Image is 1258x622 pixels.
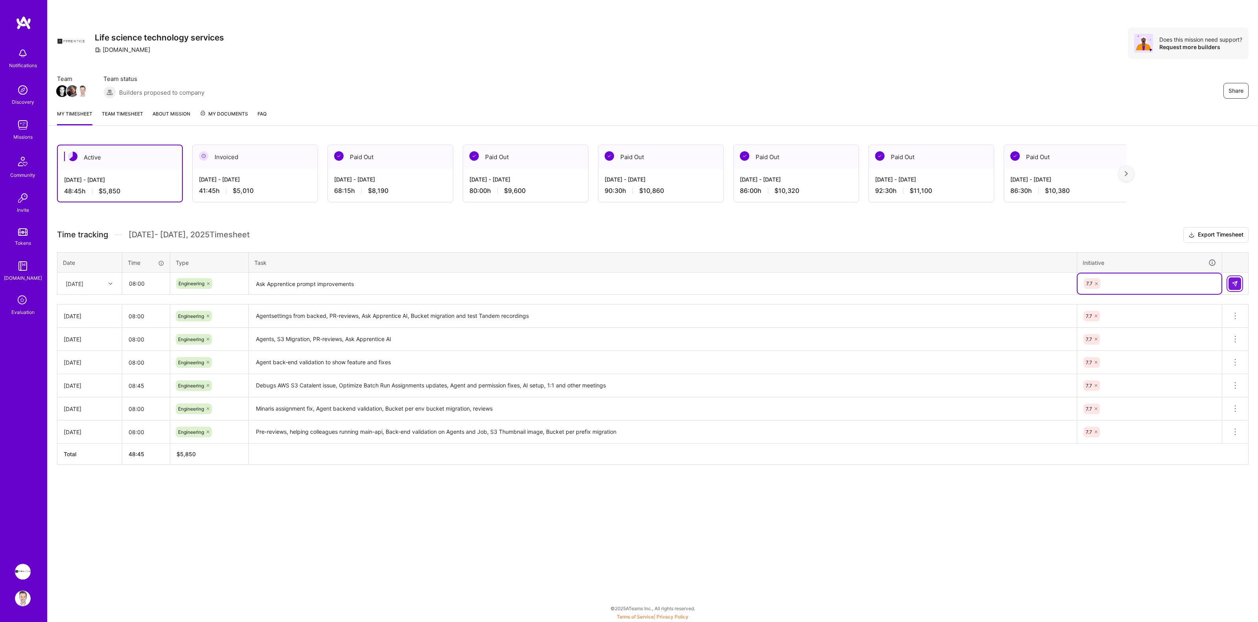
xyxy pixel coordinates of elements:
div: Invite [17,206,29,214]
div: Initiative [1083,258,1216,267]
img: guide book [15,258,31,274]
span: 7.7 [1086,360,1092,365]
div: [DOMAIN_NAME] [95,46,150,54]
img: Paid Out [469,151,479,161]
i: icon SelectionTeam [15,293,30,308]
textarea: Agentsettings from backed, PR-reviews, Ask Apprentice AI, Bucket migration and test Tandem record... [250,305,1076,327]
div: Missions [13,133,33,141]
div: 86:30 h [1010,187,1123,195]
span: 7.7 [1086,429,1092,435]
a: About Mission [153,110,190,125]
div: 86:00 h [740,187,852,195]
div: [DATE] [64,358,116,367]
img: Paid Out [740,151,749,161]
div: [DATE] - [DATE] [740,175,852,183]
textarea: Agents, S3 Migration, PR-reviews, Ask Apprentice AI [250,328,1076,350]
span: $8,190 [368,187,388,195]
div: [DATE] - [DATE] [605,175,717,183]
span: Team status [103,75,204,83]
span: Engineering [178,313,204,319]
img: Submit [1232,281,1238,287]
div: Paid Out [1004,145,1129,169]
span: My Documents [200,110,248,118]
img: Paid Out [605,151,614,161]
div: [DATE] - [DATE] [1010,175,1123,183]
img: right [1125,171,1128,176]
div: 68:15 h [334,187,447,195]
button: Export Timesheet [1183,227,1249,243]
div: [DATE] [64,405,116,413]
span: Team [57,75,88,83]
input: HH:MM [122,398,170,419]
span: $5,850 [99,187,120,195]
span: Engineering [178,429,204,435]
div: 92:30 h [875,187,988,195]
img: Invoiced [199,151,208,161]
th: Date [57,252,122,273]
span: $10,860 [639,187,664,195]
img: Team Member Avatar [56,85,68,97]
span: Engineering [178,360,204,365]
span: 7.7 [1086,313,1092,319]
th: Task [249,252,1077,273]
a: My timesheet [57,110,92,125]
a: My Documents [200,110,248,125]
img: Community [13,152,32,171]
i: icon Chevron [109,282,112,286]
div: Active [58,145,182,169]
span: $ 5,850 [177,451,196,457]
span: Engineering [178,406,204,412]
span: Engineering [178,336,204,342]
a: Team Member Avatar [77,84,88,98]
div: Paid Out [328,145,453,169]
h3: Life science technology services [95,33,224,42]
img: bell [15,46,31,61]
img: Team Member Avatar [77,85,88,97]
div: [DATE] [66,279,83,288]
th: Total [57,444,122,465]
img: Paid Out [334,151,344,161]
img: Paid Out [1010,151,1020,161]
img: logo [16,16,31,30]
div: © 2025 ATeams Inc., All rights reserved. [47,598,1258,618]
textarea: Ask Apprentice prompt improvements [250,273,1076,294]
span: Engineering [178,281,204,286]
div: [DOMAIN_NAME] [4,274,42,282]
div: [DATE] [64,335,116,343]
a: User Avatar [13,591,33,606]
span: [DATE] - [DATE] , 2025 Timesheet [129,230,250,240]
img: User Avatar [15,591,31,606]
img: Paid Out [875,151,885,161]
input: HH:MM [122,422,170,442]
div: [DATE] [64,428,116,436]
input: HH:MM [122,352,170,373]
div: Request more builders [1159,43,1242,51]
div: 41:45 h [199,187,311,195]
div: [DATE] [64,382,116,390]
span: 7.7 [1086,336,1092,342]
img: Avatar [1134,34,1153,53]
div: 90:30 h [605,187,717,195]
th: Type [170,252,249,273]
input: HH:MM [122,306,170,327]
div: Discovery [12,98,34,106]
a: FAQ [257,110,267,125]
img: Builders proposed to company [103,86,116,99]
textarea: Agent back-end validation to show feature and fixes [250,352,1076,373]
span: Engineering [178,383,204,389]
div: Time [128,259,164,267]
textarea: Pre-reviews, helping colleagues running main-api, Back-end validation on Agents and Job, S3 Thumb... [250,421,1076,443]
a: Apprentice: Life science technology services [13,564,33,580]
div: 80:00 h [469,187,582,195]
span: $10,320 [774,187,799,195]
span: Time tracking [57,230,108,240]
div: Paid Out [734,145,859,169]
div: Paid Out [598,145,723,169]
div: Does this mission need support? [1159,36,1242,43]
div: Community [10,171,35,179]
div: [DATE] - [DATE] [334,175,447,183]
textarea: Minaris assignment fix, Agent backend validation, Bucket per env bucket migration, reviews [250,398,1076,420]
div: Notifications [9,61,37,70]
div: [DATE] - [DATE] [875,175,988,183]
img: tokens [18,228,28,236]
